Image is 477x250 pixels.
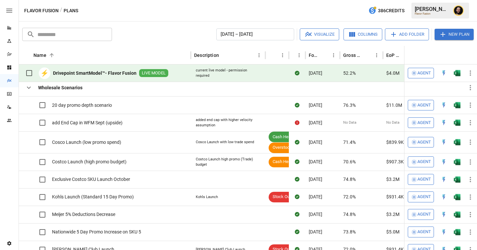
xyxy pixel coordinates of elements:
[408,209,434,220] button: Agent
[305,206,340,223] div: [DATE]
[269,51,279,60] button: Sort
[454,229,460,235] div: Open in Excel
[441,119,447,126] img: quick-edit-flash.b8aec18c.svg
[454,176,460,183] div: Open in Excel
[454,229,460,235] img: g5qfjXmAAAAABJRU5ErkJggg==
[295,102,299,108] div: Sync complete
[454,70,460,76] div: Open in Excel
[305,114,340,131] div: [DATE]
[220,51,229,60] button: Sort
[441,194,447,200] div: Open in Quick Edit
[417,139,431,146] span: Agent
[408,137,434,147] button: Agent
[408,191,434,202] button: Agent
[363,51,372,60] button: Sort
[295,176,299,183] div: Sync complete
[196,140,254,145] div: Cosco Launch with low trade spend
[441,229,447,235] div: Open in Quick Edit
[453,5,464,16] img: Ciaran Nugent
[295,119,299,126] div: Error during sync.
[269,145,311,151] span: Overstocking Risk
[454,119,460,126] div: Open in Excel
[417,69,431,77] span: Agent
[441,229,447,235] img: quick-edit-flash.b8aec18c.svg
[216,28,294,40] button: [DATE] – [DATE]
[289,51,298,60] button: Sort
[372,51,381,60] button: Gross Margin column menu
[52,119,123,126] span: add End Cap in WFM Sept (upside)
[386,70,399,76] span: $4.0M
[454,159,460,165] img: g5qfjXmAAAAABJRU5ErkJggg==
[196,194,218,200] div: Kohls Launch
[454,211,460,218] img: g5qfjXmAAAAABJRU5ErkJggg==
[441,70,447,76] div: Open in Quick Edit
[309,53,319,58] div: Forecast start
[52,158,127,165] span: Costco Launch (high promo budget)
[38,84,82,91] b: Wholesale Scenarios
[441,176,447,183] img: quick-edit-flash.b8aec18c.svg
[454,70,460,76] img: g5qfjXmAAAAABJRU5ErkJggg==
[343,53,362,58] div: Gross Margin
[295,211,299,218] div: Sync complete
[196,68,260,78] div: current live model - permission required
[52,139,121,146] span: Cosco Launch (low promo spend)
[295,70,299,76] div: Sync complete
[305,96,340,114] div: [DATE]
[196,117,260,128] div: added end cap with higher velocity assumption
[402,51,412,60] button: Sort
[343,211,356,218] span: 74.8%
[278,51,287,60] button: Alerts column menu
[449,1,468,20] button: Ciaran Nugent
[386,139,404,146] span: $839.9K
[454,119,460,126] img: g5qfjXmAAAAABJRU5ErkJggg==
[305,171,340,188] div: [DATE]
[386,158,404,165] span: $907.3K
[343,70,356,76] span: 52.2%
[343,193,356,200] span: 72.0%
[305,223,340,241] div: [DATE]
[295,229,299,235] div: Sync complete
[408,227,434,237] button: Agent
[269,134,311,140] span: Cash Health Score
[454,159,460,165] div: Open in Excel
[408,156,434,167] button: Agent
[441,211,447,218] img: quick-edit-flash.b8aec18c.svg
[441,211,447,218] div: Open in Quick Edit
[196,157,260,167] div: Costco Launch high promo (Trade) budget
[454,194,460,200] img: g5qfjXmAAAAABJRU5ErkJggg==
[33,53,46,58] div: Name
[343,102,356,108] span: 76.3%
[52,176,130,183] span: Exclusive Costco SKU Launch October
[441,176,447,183] div: Open in Quick Edit
[441,159,447,165] img: quick-edit-flash.b8aec18c.svg
[386,53,402,58] div: EoP Cash
[408,68,434,78] button: Agent
[194,53,219,58] div: Description
[295,193,299,200] div: Sync complete
[52,229,141,235] span: Nationwide 5 Day Promo Increase on SKU 5
[305,131,340,153] div: [DATE]
[344,28,382,40] button: Columns
[385,28,429,40] button: Add Folder
[52,102,112,108] span: 20 day promo depth scenario
[441,159,447,165] div: Open in Quick Edit
[343,229,356,235] span: 73.8%
[441,139,447,146] div: Open in Quick Edit
[441,102,447,108] div: Open in Quick Edit
[305,64,340,82] div: [DATE]
[343,120,356,125] span: No Data
[386,229,399,235] span: $5.0M
[417,211,431,218] span: Agent
[139,70,168,76] span: LIVE MODEL
[343,139,356,146] span: 71.4%
[295,158,299,165] div: Sync complete
[39,67,50,79] div: ⚡
[300,28,339,40] button: Visualize
[378,7,404,15] span: 386 Credits
[441,119,447,126] div: Open in Quick Edit
[441,139,447,146] img: quick-edit-flash.b8aec18c.svg
[254,51,264,60] button: Description column menu
[24,7,59,15] button: Flavor Fusion
[343,176,356,183] span: 74.8%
